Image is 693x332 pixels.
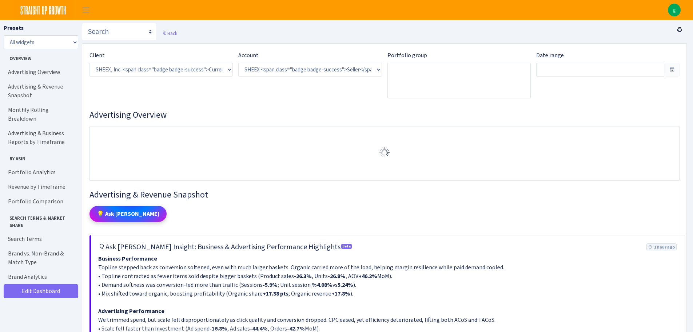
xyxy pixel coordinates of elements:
a: Monthly Rolling Breakdown [4,103,76,126]
span: Updated Oct 06, 2025 05:09 [646,243,676,250]
a: Advertising Overview [4,65,76,79]
span: Overview [4,52,76,62]
a: Portfolio Comparison [4,194,76,209]
strong: +17.38 pts [263,290,288,297]
button: 💡 Ask [PERSON_NAME] [89,206,167,222]
h3: Widget #1 [89,110,680,120]
strong: 5.24% [338,281,353,289]
a: Edit Dashboard [4,284,78,298]
a: Back [162,30,177,36]
label: Date range [536,51,564,60]
strong: +46.2% [358,272,377,280]
strong: Business Performance [98,255,157,262]
label: Account [238,51,259,60]
label: Presets [4,24,24,32]
strong: -5.9% [263,281,278,289]
a: Search Terms [4,232,76,246]
h5: Ask [PERSON_NAME] Insight: Business & Advertising Performance Highlights [98,243,353,251]
a: Brand vs. Non-Brand & Match Type [4,246,76,270]
h3: Widget #2 [89,190,680,200]
select: ) [238,63,382,77]
label: Client [89,51,105,60]
strong: 4.08% [317,281,332,289]
a: Advertising & Revenue Snapshot [4,79,76,103]
a: Brand Analytics [4,270,76,284]
strong: Advertising Performance [98,307,164,315]
img: gjoyce [668,4,681,16]
sup: beta [341,244,352,249]
label: Portfolio group [387,51,427,60]
span: Search Terms & Market Share [4,212,76,229]
a: Advertising & Business Reports by Timeframe [4,126,76,149]
img: Preloader [379,147,390,158]
a: Revenue by Timeframe [4,180,76,194]
span: By ASIN [4,152,76,162]
strong: -26.3% [294,272,312,280]
button: Toggle navigation [77,4,95,16]
strong: -26.8% [328,272,346,280]
a: Portfolio Analytics [4,165,76,180]
a: g [668,4,681,16]
strong: +17.8% [331,290,350,297]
